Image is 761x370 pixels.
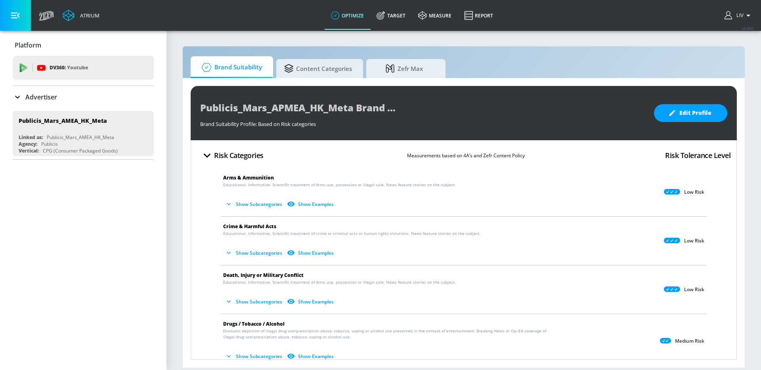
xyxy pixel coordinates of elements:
[285,295,337,308] button: Show Examples
[325,1,370,30] a: optimize
[725,11,753,20] button: Liv
[25,93,57,101] p: Advertiser
[223,231,481,236] span: Educational, Informative, Scientific treatment of crime or criminal acts or human rights violatio...
[285,198,337,211] button: Show Examples
[15,41,41,50] p: Platform
[223,246,285,259] button: Show Subcategories
[13,34,154,56] div: Platform
[214,150,264,161] h4: Risk Categories
[223,350,285,363] button: Show Subcategories
[43,147,118,154] div: CPG (Consumer Packaged Goods)
[654,104,727,122] button: Edit Profile
[199,58,262,77] span: Brand Suitability
[284,59,352,78] span: Content Categories
[223,198,285,211] button: Show Subcategories
[223,223,276,230] span: Crime & Harmful Acts
[412,1,458,30] a: measure
[13,56,154,80] div: DV360: Youtube
[223,295,285,308] button: Show Subcategories
[197,146,267,165] button: Risk Categories
[63,10,99,21] a: Atrium
[285,350,337,363] button: Show Examples
[675,338,704,344] p: Medium Risk
[67,63,88,72] p: Youtube
[223,279,456,285] span: Educational, Informative, Scientific treatment of Arms use, possession or illegal sale. News feat...
[19,141,37,147] div: Agency:
[407,151,525,160] p: Measurements based on 4A’s and Zefr Content Policy
[223,182,456,188] span: Educational, Informative, Scientific treatment of Arms use, possession or illegal sale. News feat...
[370,1,412,30] a: Target
[13,86,154,108] div: Advertiser
[374,59,434,78] span: Zefr Max
[47,134,114,141] div: Publicis_Mars_AMEA_HK_Meta
[19,117,107,124] div: Publicis_Mars_AMEA_HK_Meta
[285,246,337,259] button: Show Examples
[41,141,58,147] div: Publicis
[13,111,154,156] div: Publicis_Mars_AMEA_HK_MetaLinked as:Publicis_Mars_AMEA_HK_MetaAgency:PublicisVertical:CPG (Consum...
[733,13,744,18] span: login as: liv.ho@zefr.com
[223,272,304,278] span: Death, Injury or Military Conflict
[665,150,730,161] h4: Risk Tolerance Level
[19,134,43,141] div: Linked as:
[200,116,646,128] div: Brand Suitability Profile: Based on Risk categories
[223,174,274,181] span: Arms & Ammunition
[19,147,39,154] div: Vertical:
[684,238,704,244] p: Low Risk
[458,1,499,30] a: Report
[684,286,704,293] p: Low Risk
[670,108,711,118] span: Edit Profile
[223,328,551,340] span: Dramatic depiction of illegal drug use/prescription abuse, tobacco, vaping or alcohol use present...
[77,12,99,19] div: Atrium
[742,26,753,31] span: v 4.28.0
[50,63,88,72] p: DV360:
[223,320,285,327] span: Drugs / Tobacco / Alcohol
[684,189,704,195] p: Low Risk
